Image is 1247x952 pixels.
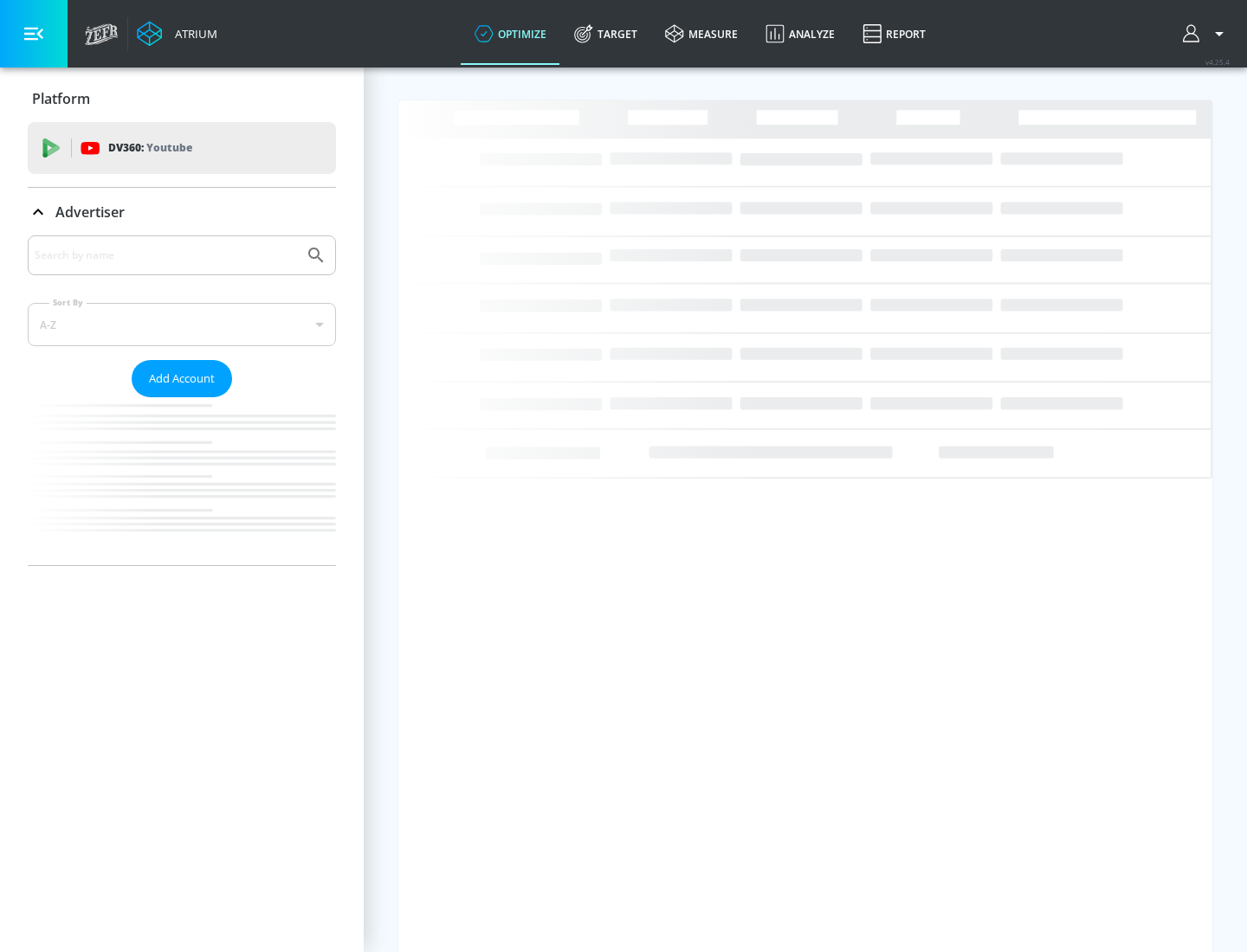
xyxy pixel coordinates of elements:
[28,188,336,236] div: Advertiser
[28,122,336,174] div: DV360: Youtube
[55,203,125,222] p: Advertiser
[752,3,849,65] a: Analyze
[168,26,217,42] div: Atrium
[132,360,232,397] button: Add Account
[28,235,336,565] div: Advertiser
[651,3,752,65] a: measure
[28,303,336,346] div: A-Z
[137,21,217,47] a: Atrium
[149,369,215,389] span: Add Account
[32,89,90,108] p: Platform
[49,297,87,308] label: Sort By
[108,138,192,158] p: DV360:
[461,3,560,65] a: optimize
[146,138,192,157] p: Youtube
[28,397,336,565] nav: list of Advertiser
[560,3,651,65] a: Target
[849,3,940,65] a: Report
[28,74,336,123] div: Platform
[35,244,297,267] input: Search by name
[1205,57,1230,67] span: v 4.25.4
